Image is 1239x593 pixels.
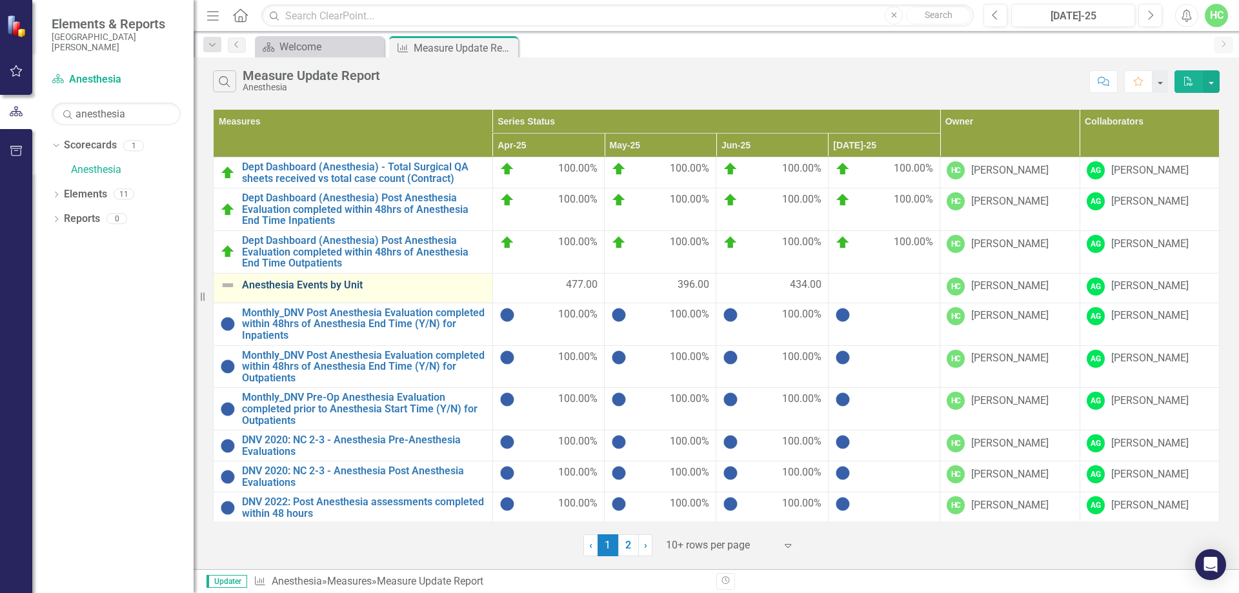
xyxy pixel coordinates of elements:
[1087,465,1105,483] div: AG
[214,492,493,523] td: Double-Click to Edit Right Click for Context Menu
[220,500,236,516] img: No Information
[611,434,627,450] img: No Information
[782,392,821,407] span: 100.00%
[558,161,598,177] span: 100.00%
[52,16,181,32] span: Elements & Reports
[971,436,1049,451] div: [PERSON_NAME]
[258,39,381,55] a: Welcome
[242,161,486,184] a: Dept Dashboard (Anesthesia) - Total Surgical QA sheets received vs total case count (Contract)
[1087,235,1105,253] div: AG
[670,161,709,177] span: 100.00%
[835,496,851,512] img: No Information
[1016,8,1131,24] div: [DATE]-25
[220,277,236,293] img: Not Defined
[947,496,965,514] div: HC
[947,307,965,325] div: HC
[611,350,627,365] img: No Information
[782,307,821,323] span: 100.00%
[790,277,821,292] span: 434.00
[52,72,181,87] a: Anesthesia
[835,192,851,208] img: On Target
[106,214,127,225] div: 0
[723,496,738,512] img: No Information
[894,161,933,177] span: 100.00%
[971,237,1049,252] div: [PERSON_NAME]
[1111,279,1189,294] div: [PERSON_NAME]
[206,575,247,588] span: Updater
[242,434,486,457] a: DNV 2020: NC 2-3 - Anesthesia Pre-Anesthesia Evaluations
[214,273,493,303] td: Double-Click to Edit Right Click for Context Menu
[971,351,1049,366] div: [PERSON_NAME]
[114,189,134,200] div: 11
[782,465,821,481] span: 100.00%
[123,140,144,151] div: 1
[1205,4,1228,27] button: HC
[611,307,627,323] img: No Information
[782,161,821,177] span: 100.00%
[670,307,709,323] span: 100.00%
[6,14,30,38] img: ClearPoint Strategy
[558,192,598,208] span: 100.00%
[1087,277,1105,296] div: AG
[611,235,627,250] img: On Target
[214,388,493,430] td: Double-Click to Edit Right Click for Context Menu
[558,307,598,323] span: 100.00%
[214,345,493,388] td: Double-Click to Edit Right Click for Context Menu
[220,165,236,181] img: On Target
[220,202,236,217] img: On Target
[670,465,709,481] span: 100.00%
[1011,4,1135,27] button: [DATE]-25
[499,392,515,407] img: No Information
[678,277,709,292] span: 396.00
[971,394,1049,408] div: [PERSON_NAME]
[971,163,1049,178] div: [PERSON_NAME]
[558,496,598,512] span: 100.00%
[723,465,738,481] img: No Information
[611,161,627,177] img: On Target
[243,68,380,83] div: Measure Update Report
[644,539,647,551] span: ›
[499,350,515,365] img: No Information
[499,465,515,481] img: No Information
[220,244,236,259] img: On Target
[670,192,709,208] span: 100.00%
[670,392,709,407] span: 100.00%
[947,434,965,452] div: HC
[947,192,965,210] div: HC
[947,235,965,253] div: HC
[52,103,181,125] input: Search Below...
[242,496,486,519] a: DNV 2022: Post Anesthesia assessments completed within 48 hours
[971,308,1049,323] div: [PERSON_NAME]
[670,350,709,365] span: 100.00%
[611,392,627,407] img: No Information
[279,39,381,55] div: Welcome
[558,465,598,481] span: 100.00%
[723,392,738,407] img: No Information
[242,465,486,488] a: DNV 2020: NC 2-3 - Anesthesia Post Anesthesia Evaluations
[1087,434,1105,452] div: AG
[327,575,372,587] a: Measures
[214,230,493,273] td: Double-Click to Edit Right Click for Context Menu
[261,5,974,27] input: Search ClearPoint...
[242,279,486,291] a: Anesthesia Events by Unit
[723,434,738,450] img: No Information
[214,157,493,188] td: Double-Click to Edit Right Click for Context Menu
[242,350,486,384] a: Monthly_DNV Post Anesthesia Evaluation completed within 48hrs of Anesthesia End Time (Y/N) for Ou...
[214,430,493,461] td: Double-Click to Edit Right Click for Context Menu
[558,392,598,407] span: 100.00%
[1111,163,1189,178] div: [PERSON_NAME]
[242,307,486,341] a: Monthly_DNV Post Anesthesia Evaluation completed within 48hrs of Anesthesia End Time (Y/N) for In...
[835,307,851,323] img: No Information
[1111,467,1189,482] div: [PERSON_NAME]
[1111,194,1189,209] div: [PERSON_NAME]
[558,434,598,450] span: 100.00%
[835,350,851,365] img: No Information
[1111,498,1189,513] div: [PERSON_NAME]
[558,235,598,250] span: 100.00%
[52,32,181,53] small: [GEOGRAPHIC_DATA][PERSON_NAME]
[598,534,618,556] span: 1
[1111,308,1189,323] div: [PERSON_NAME]
[723,307,738,323] img: No Information
[499,496,515,512] img: No Information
